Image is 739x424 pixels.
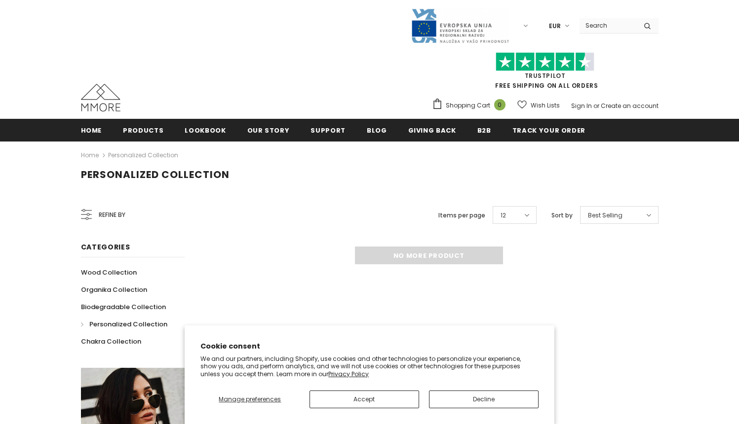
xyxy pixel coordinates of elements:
[367,119,387,141] a: Blog
[512,126,585,135] span: Track your order
[123,119,163,141] a: Products
[81,337,141,346] span: Chakra Collection
[99,210,125,220] span: Refine by
[494,99,506,110] span: 0
[580,18,636,33] input: Search Site
[81,316,167,333] a: Personalized Collection
[123,126,163,135] span: Products
[496,52,594,71] img: Trust Pilot Stars
[477,126,491,135] span: B2B
[185,119,226,141] a: Lookbook
[81,298,166,316] a: Biodegradable Collection
[512,119,585,141] a: Track your order
[200,341,539,352] h2: Cookie consent
[311,119,346,141] a: support
[551,211,573,220] label: Sort by
[549,21,561,31] span: EUR
[81,264,137,281] a: Wood Collection
[81,149,99,161] a: Home
[432,98,510,113] a: Shopping Cart 0
[408,126,456,135] span: Giving back
[328,370,369,378] a: Privacy Policy
[247,119,290,141] a: Our Story
[311,126,346,135] span: support
[531,101,560,110] span: Wish Lists
[517,97,560,114] a: Wish Lists
[81,84,120,111] img: MMORE Cases
[432,57,659,90] span: FREE SHIPPING ON ALL ORDERS
[89,319,167,329] span: Personalized Collection
[411,21,509,30] a: Javni Razpis
[429,390,539,408] button: Decline
[247,126,290,135] span: Our Story
[81,281,147,298] a: Organika Collection
[81,242,130,252] span: Categories
[588,211,622,220] span: Best Selling
[501,211,506,220] span: 12
[438,211,485,220] label: Items per page
[81,268,137,277] span: Wood Collection
[477,119,491,141] a: B2B
[411,8,509,44] img: Javni Razpis
[81,285,147,294] span: Organika Collection
[81,333,141,350] a: Chakra Collection
[200,355,539,378] p: We and our partners, including Shopify, use cookies and other technologies to personalize your ex...
[367,126,387,135] span: Blog
[601,102,659,110] a: Create an account
[446,101,490,110] span: Shopping Cart
[81,168,230,181] span: Personalized Collection
[525,71,566,80] a: Trustpilot
[81,302,166,312] span: Biodegradable Collection
[108,151,178,159] a: Personalized Collection
[81,126,102,135] span: Home
[408,119,456,141] a: Giving back
[219,395,281,403] span: Manage preferences
[185,126,226,135] span: Lookbook
[200,390,299,408] button: Manage preferences
[81,119,102,141] a: Home
[593,102,599,110] span: or
[571,102,592,110] a: Sign In
[310,390,419,408] button: Accept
